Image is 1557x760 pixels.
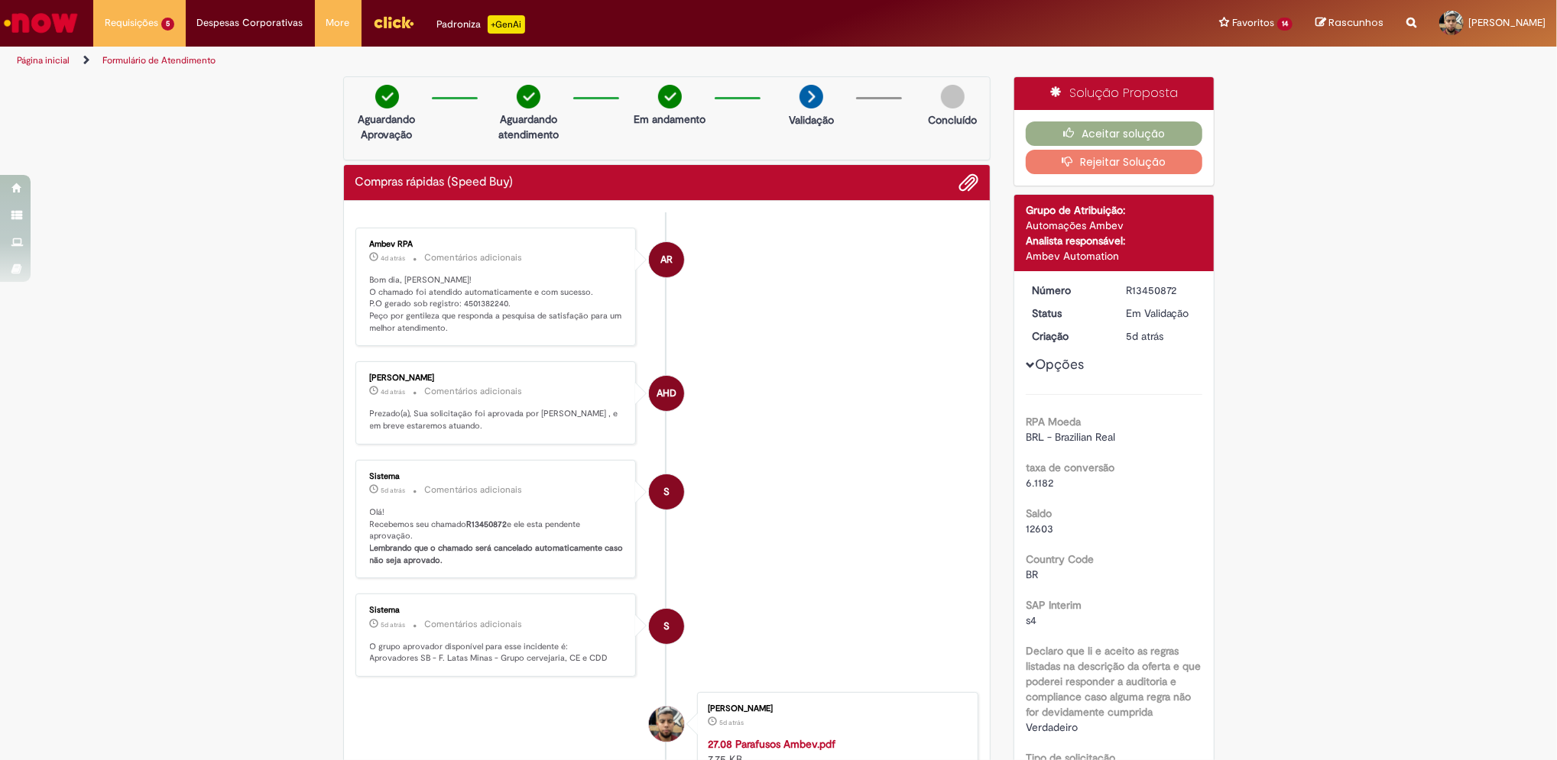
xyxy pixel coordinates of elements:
[381,486,406,495] span: 5d atrás
[708,737,835,751] a: 27.08 Parafusos Ambev.pdf
[355,176,514,189] h2: Compras rápidas (Speed Buy) Histórico de tíquete
[370,240,624,249] div: Ambev RPA
[381,620,406,629] span: 5d atrás
[663,474,670,510] span: S
[649,474,684,509] div: System
[1468,16,1546,29] span: [PERSON_NAME]
[425,483,523,496] small: Comentários adicionais
[381,486,406,495] time: 27/08/2025 09:02:19
[370,374,624,383] div: [PERSON_NAME]
[1014,77,1214,110] div: Solução Proposta
[381,387,406,396] span: 4d atrás
[370,606,624,615] div: Sistema
[1026,202,1202,218] div: Grupo de Atribuição:
[1126,329,1163,343] span: 5d atrás
[1026,506,1052,520] b: Saldo
[663,608,670,645] span: S
[1315,16,1383,31] a: Rascunhos
[1126,328,1197,344] div: 27/08/2025 09:02:07
[197,15,303,31] span: Despesas Corporativas
[1026,568,1038,581] span: BR
[634,112,706,127] p: Em andamento
[1026,218,1202,233] div: Automações Ambev
[1328,15,1383,30] span: Rascunhos
[381,620,406,629] time: 27/08/2025 09:02:17
[370,641,624,665] p: O grupo aprovador disponível para esse incidente é: Aprovadores SB - F. Latas Minas - Grupo cerve...
[658,85,682,108] img: check-circle-green.png
[437,15,525,34] div: Padroniza
[800,85,823,108] img: arrow-next.png
[1020,306,1114,321] dt: Status
[1277,18,1293,31] span: 14
[370,542,626,566] b: Lembrando que o chamado será cancelado automaticamente caso não seja aprovado.
[425,385,523,398] small: Comentários adicionais
[1026,613,1036,627] span: s4
[1026,644,1201,719] b: Declaro que li e aceito as regras listadas na descrição da oferta e que poderei responder a audit...
[1020,283,1114,298] dt: Número
[381,254,406,263] span: 4d atrás
[102,54,216,66] a: Formulário de Atendimento
[425,618,523,631] small: Comentários adicionais
[2,8,80,38] img: ServiceNow
[789,112,834,128] p: Validação
[708,704,962,713] div: [PERSON_NAME]
[381,387,406,396] time: 28/08/2025 08:46:42
[941,85,965,108] img: img-circle-grey.png
[1026,233,1202,248] div: Analista responsável:
[1126,283,1197,298] div: R13450872
[491,112,566,142] p: Aguardando atendimento
[1026,430,1115,444] span: BRL - Brazilian Real
[105,15,158,31] span: Requisições
[11,47,1027,75] ul: Trilhas de página
[1026,150,1202,174] button: Rejeitar Solução
[928,112,977,128] p: Concluído
[161,18,174,31] span: 5
[1026,598,1082,612] b: SAP Interim
[1026,461,1114,474] b: taxa de conversão
[370,506,624,567] p: Olá! Recebemos seu chamado e ele esta pendente aprovação.
[373,11,414,34] img: click_logo_yellow_360x200.png
[370,408,624,432] p: Prezado(a), Sua solicitação foi aprovada por [PERSON_NAME] , e em breve estaremos atuando.
[649,707,684,742] div: Marcos Vinicius Duraes Victor
[517,85,540,108] img: check-circle-green.png
[649,609,684,644] div: System
[1026,720,1078,734] span: Verdadeiro
[719,718,744,727] span: 5d atrás
[1026,121,1202,146] button: Aceitar solução
[370,472,624,481] div: Sistema
[488,15,525,34] p: +GenAi
[467,519,508,530] b: R13450872
[17,54,70,66] a: Página inicial
[425,251,523,264] small: Comentários adicionais
[1126,306,1197,321] div: Em Validação
[1020,328,1114,344] dt: Criação
[1232,15,1274,31] span: Favoritos
[1026,476,1053,490] span: 6.1182
[350,112,424,142] p: Aguardando Aprovação
[375,85,399,108] img: check-circle-green.png
[657,375,676,412] span: AHD
[1026,248,1202,264] div: Ambev Automation
[381,254,406,263] time: 28/08/2025 08:58:19
[1026,415,1081,429] b: RPA Moeda
[649,376,684,411] div: Arthur Henrique De Paula Morais
[1126,329,1163,343] time: 27/08/2025 09:02:07
[1026,552,1094,566] b: Country Code
[370,274,624,335] p: Bom dia, [PERSON_NAME]! O chamado foi atendido automaticamente e com sucesso. P.O gerado sob regi...
[1026,522,1053,535] span: 12603
[660,241,673,278] span: AR
[649,242,684,277] div: Ambev RPA
[326,15,350,31] span: More
[719,718,744,727] time: 27/08/2025 08:59:42
[959,173,978,192] button: Adicionar anexos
